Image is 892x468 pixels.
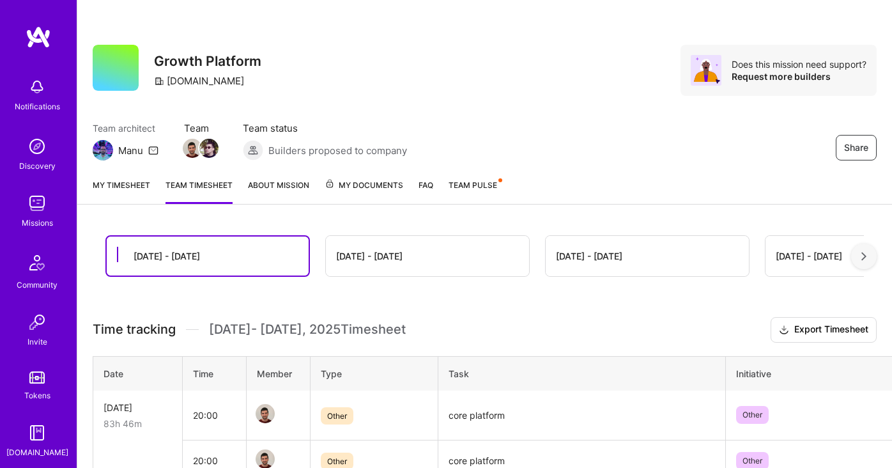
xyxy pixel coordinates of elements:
[736,406,769,424] span: Other
[248,178,309,204] a: About Mission
[247,356,311,391] th: Member
[22,216,53,230] div: Missions
[29,371,45,384] img: tokens
[438,391,726,441] td: core platform
[183,139,202,158] img: Team Member Avatar
[325,178,403,192] span: My Documents
[93,356,183,391] th: Date
[165,178,233,204] a: Team timesheet
[243,140,263,160] img: Builders proposed to company
[201,137,217,159] a: Team Member Avatar
[836,135,877,160] button: Share
[311,356,438,391] th: Type
[93,121,158,135] span: Team architect
[118,144,143,157] div: Manu
[556,249,622,263] div: [DATE] - [DATE]
[148,145,158,155] i: icon Mail
[24,309,50,335] img: Invite
[104,401,172,414] div: [DATE]
[321,407,353,425] span: Other
[6,446,68,459] div: [DOMAIN_NAME]
[449,180,497,190] span: Team Pulse
[104,417,172,430] div: 83h 46m
[691,55,721,86] img: Avatar
[268,144,407,157] span: Builders proposed to company
[732,70,866,82] div: Request more builders
[184,121,217,135] span: Team
[27,335,47,348] div: Invite
[24,389,50,402] div: Tokens
[199,139,219,158] img: Team Member Avatar
[22,247,52,278] img: Community
[779,324,789,337] i: icon Download
[771,317,877,343] button: Export Timesheet
[24,134,50,159] img: discovery
[256,404,275,423] img: Team Member Avatar
[93,322,176,338] span: Time tracking
[19,159,56,173] div: Discovery
[154,74,244,88] div: [DOMAIN_NAME]
[861,252,866,261] img: right
[732,58,866,70] div: Does this mission need support?
[184,137,201,159] a: Team Member Avatar
[154,53,261,69] h3: Growth Platform
[449,178,501,204] a: Team Pulse
[134,249,200,263] div: [DATE] - [DATE]
[257,403,273,425] a: Team Member Avatar
[24,74,50,100] img: bell
[17,278,58,292] div: Community
[15,100,60,113] div: Notifications
[419,178,433,204] a: FAQ
[243,121,407,135] span: Team status
[93,178,150,204] a: My timesheet
[24,191,50,216] img: teamwork
[183,356,247,391] th: Time
[24,420,50,446] img: guide book
[93,140,113,160] img: Team Architect
[325,178,403,204] a: My Documents
[336,249,403,263] div: [DATE] - [DATE]
[209,322,406,338] span: [DATE] - [DATE] , 2025 Timesheet
[438,356,726,391] th: Task
[844,141,868,154] span: Share
[154,76,164,86] i: icon CompanyGray
[26,26,51,49] img: logo
[776,249,842,263] div: [DATE] - [DATE]
[183,391,247,441] td: 20:00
